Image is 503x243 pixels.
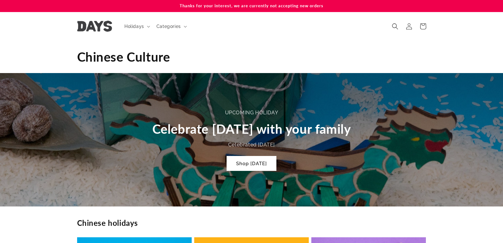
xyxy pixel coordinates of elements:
summary: Search [388,19,402,33]
h2: Chinese holidays [77,218,138,228]
span: Holidays [124,24,144,29]
img: Days United [77,21,112,32]
span: Celebrate [DATE] with your family [152,121,351,137]
summary: Categories [153,20,189,33]
span: Categories [156,24,181,29]
summary: Holidays [121,20,153,33]
div: Upcoming holiday [152,108,351,118]
span: Celebrated [DATE] [228,142,275,148]
h1: Chinese Culture [77,49,426,65]
a: Shop [DATE] [227,156,276,171]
